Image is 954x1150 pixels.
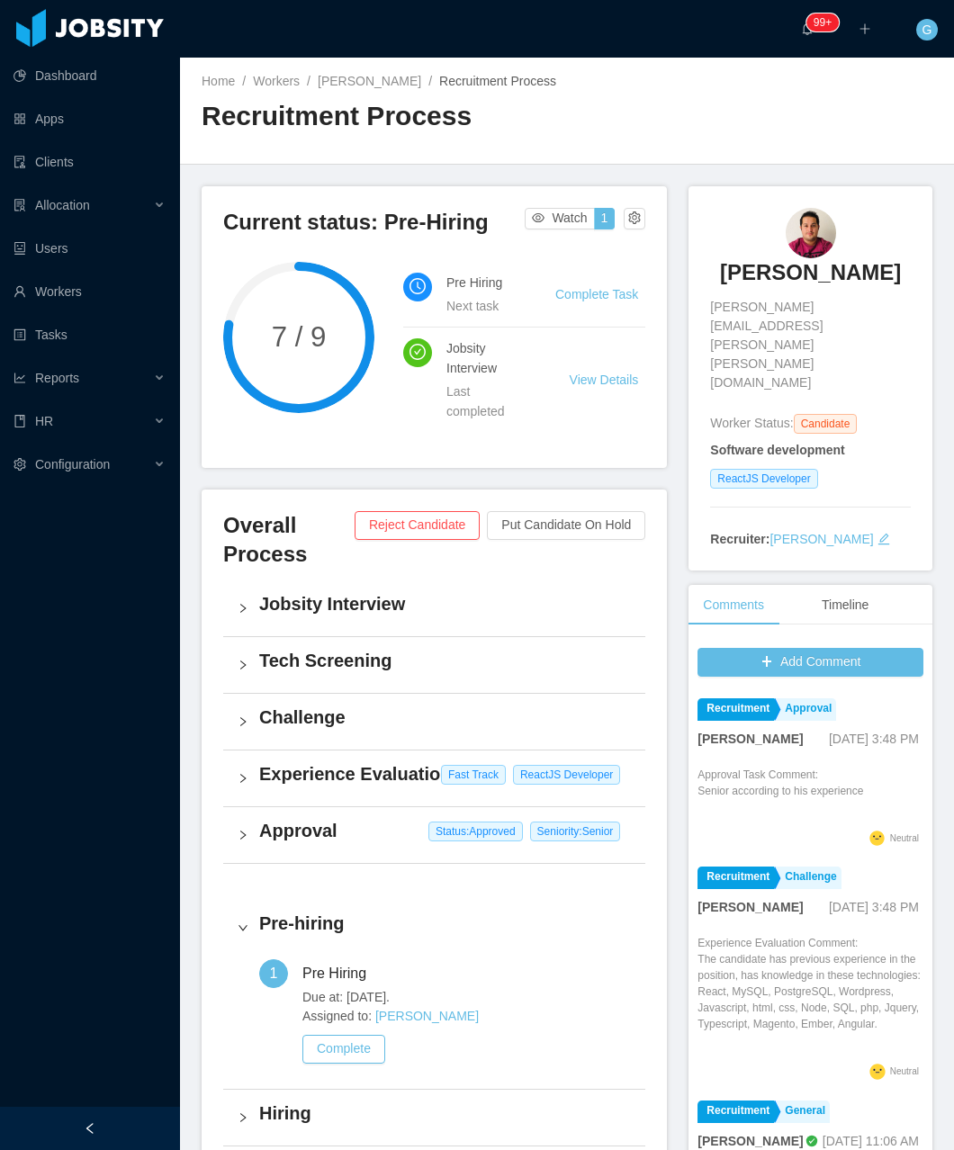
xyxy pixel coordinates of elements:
[223,1090,645,1146] div: icon: rightHiring
[829,900,919,914] span: [DATE] 3:48 PM
[302,1007,631,1026] span: Assigned to:
[530,822,621,841] span: Seniority: Senior
[13,144,166,180] a: icon: auditClients
[710,298,911,392] span: [PERSON_NAME][EMAIL_ADDRESS][PERSON_NAME][PERSON_NAME][DOMAIN_NAME]
[13,199,26,211] i: icon: solution
[794,414,858,434] span: Candidate
[318,74,421,88] a: [PERSON_NAME]
[697,1101,774,1123] a: Recruitment
[570,373,639,387] a: View Details
[487,511,645,540] button: Put Candidate On Hold
[35,198,90,212] span: Allocation
[223,511,355,570] h3: Overall Process
[710,443,844,457] strong: Software development
[13,58,166,94] a: icon: pie-chartDashboard
[259,761,631,786] h4: Experience Evaluation
[259,705,631,730] h4: Challenge
[769,532,873,546] a: [PERSON_NAME]
[35,371,79,385] span: Reports
[238,716,248,727] i: icon: right
[823,1134,919,1148] span: [DATE] 11:06 AM
[776,1101,830,1123] a: General
[697,1134,803,1148] strong: [PERSON_NAME]
[302,1035,385,1064] button: Complete
[223,807,645,863] div: icon: rightApproval
[710,469,817,489] span: ReactJS Developer
[238,922,248,933] i: icon: right
[270,966,278,981] span: 1
[13,415,26,427] i: icon: book
[513,765,620,785] span: ReactJS Developer
[877,533,890,545] i: icon: edit
[776,867,841,889] a: Challenge
[35,457,110,472] span: Configuration
[202,98,567,135] h2: Recruitment Process
[890,833,919,843] span: Neutral
[242,74,246,88] span: /
[697,867,774,889] a: Recruitment
[13,230,166,266] a: icon: robotUsers
[428,74,432,88] span: /
[409,278,426,294] i: icon: clock-circle
[238,660,248,670] i: icon: right
[355,511,480,540] button: Reject Candidate
[223,750,645,806] div: icon: rightExperience Evaluation
[776,698,836,721] a: Approval
[223,208,525,237] h3: Current status: Pre-Hiring
[259,911,631,936] h4: Pre-hiring
[223,637,645,693] div: icon: rightTech Screening
[223,694,645,750] div: icon: rightChallenge
[223,323,374,351] span: 7 / 9
[439,74,556,88] span: Recruitment Process
[13,101,166,137] a: icon: appstoreApps
[223,580,645,636] div: icon: rightJobsity Interview
[409,344,426,360] i: icon: check-circle
[697,767,863,826] div: Approval Task Comment:
[13,317,166,353] a: icon: profileTasks
[253,74,300,88] a: Workers
[238,603,248,614] i: icon: right
[806,13,839,31] sup: 233
[375,1009,479,1023] a: [PERSON_NAME]
[13,458,26,471] i: icon: setting
[238,830,248,840] i: icon: right
[594,208,616,229] button: 1
[13,372,26,384] i: icon: line-chart
[786,208,836,258] img: f1d650ac-d0b9-41ec-ab77-d4ba86aa1507_68e01bae00729-90w.png
[223,900,645,956] div: icon: rightPre-hiring
[302,988,631,1007] span: Due at: [DATE].
[238,1112,248,1123] i: icon: right
[697,935,923,1059] div: Experience Evaluation Comment:
[446,382,526,421] div: Last completed
[922,19,932,40] span: G
[890,1066,919,1076] span: Neutral
[259,1101,631,1126] h4: Hiring
[859,22,871,35] i: icon: plus
[259,648,631,673] h4: Tech Screening
[307,74,310,88] span: /
[697,951,923,1032] p: The candidate has previous experience in the position, has knowledge in these technologies: React...
[720,258,901,287] h3: [PERSON_NAME]
[202,74,235,88] a: Home
[697,783,863,799] p: Senior according to his experience
[710,532,769,546] strong: Recruiter:
[259,591,631,616] h4: Jobsity Interview
[525,208,594,229] button: icon: eyeWatch
[807,585,883,625] div: Timeline
[624,208,645,229] button: icon: setting
[697,900,803,914] strong: [PERSON_NAME]
[710,416,793,430] span: Worker Status:
[446,273,512,292] h4: Pre Hiring
[238,773,248,784] i: icon: right
[688,585,778,625] div: Comments
[697,732,803,746] strong: [PERSON_NAME]
[441,765,506,785] span: Fast Track
[428,822,523,841] span: Status: Approved
[555,287,638,301] a: Complete Task
[35,414,53,428] span: HR
[259,818,631,843] h4: Approval
[446,338,526,378] h4: Jobsity Interview
[829,732,919,746] span: [DATE] 3:48 PM
[302,1041,385,1056] a: Complete
[720,258,901,298] a: [PERSON_NAME]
